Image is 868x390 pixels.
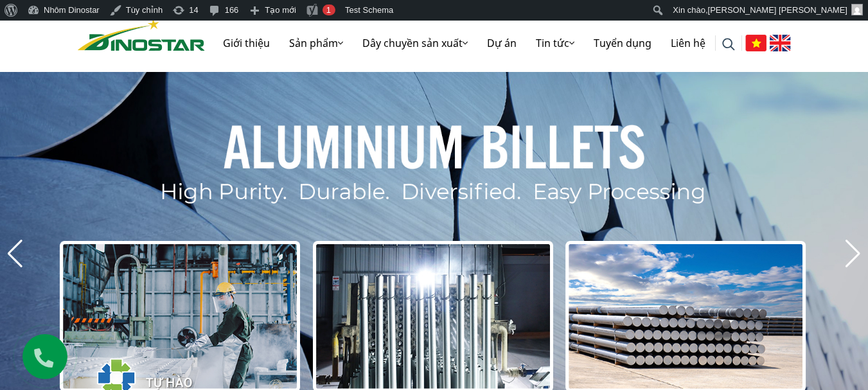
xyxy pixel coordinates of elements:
a: Tuyển dụng [584,22,661,64]
img: Nhôm Dinostar [78,19,205,51]
a: Sản phẩm [279,22,353,64]
div: Previous slide [6,240,24,268]
div: Next slide [844,240,862,268]
a: Liên hệ [661,22,715,64]
a: Nhôm Dinostar [78,16,205,50]
a: Tin tức [526,22,584,64]
span: [PERSON_NAME] [PERSON_NAME] [708,5,847,15]
img: search [722,38,735,51]
span: 1 [326,5,331,15]
a: Dự án [477,22,526,64]
a: Dây chuyền sản xuất [353,22,477,64]
a: Giới thiệu [213,22,279,64]
img: English [770,35,791,51]
img: Tiếng Việt [745,35,766,51]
